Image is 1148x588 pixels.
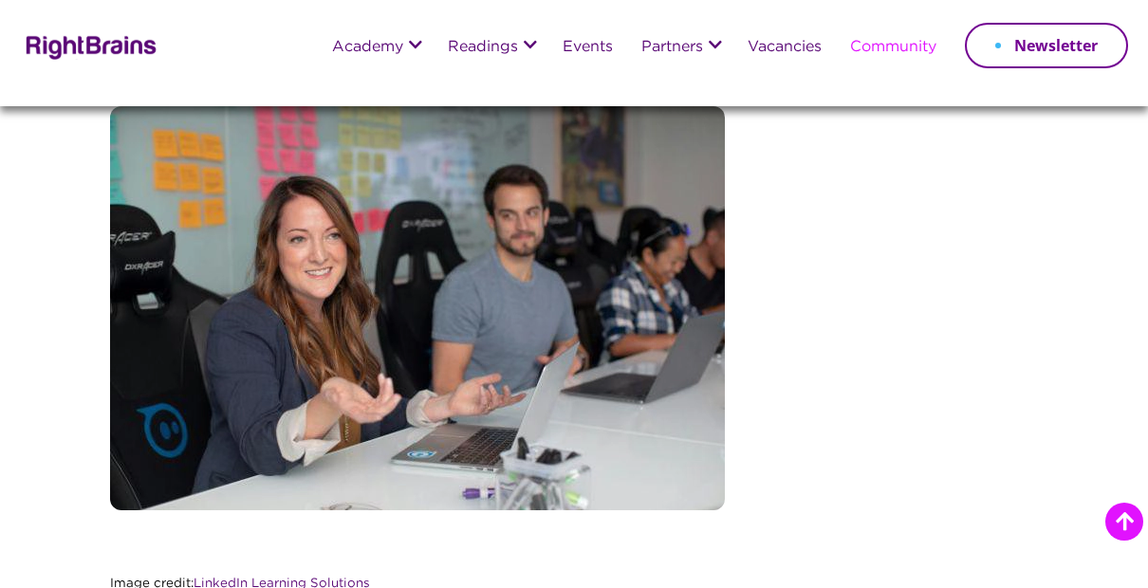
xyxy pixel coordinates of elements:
a: Academy [332,40,403,56]
img: Rightbrains [20,32,157,60]
a: Events [563,40,613,56]
a: Vacancies [748,40,822,56]
a: Readings [448,40,518,56]
a: Partners [641,40,703,56]
a: Community [850,40,936,56]
a: Newsletter [965,23,1128,68]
